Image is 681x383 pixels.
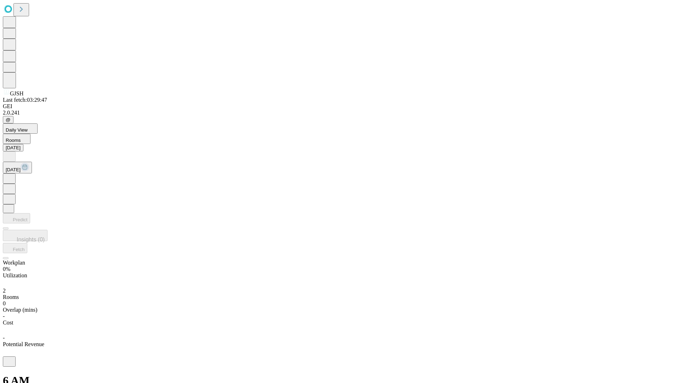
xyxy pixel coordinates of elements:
span: Workplan [3,260,25,266]
span: Utilization [3,272,27,278]
span: Last fetch: 03:29:47 [3,97,47,103]
span: Rooms [3,294,19,300]
button: Daily View [3,123,38,134]
div: 2.0.241 [3,110,678,116]
span: - [3,335,5,341]
span: 0% [3,266,10,272]
span: GJSH [10,90,23,96]
span: Rooms [6,138,21,143]
div: GEI [3,103,678,110]
button: [DATE] [3,162,32,173]
span: Overlap (mins) [3,307,37,313]
span: Daily View [6,127,28,133]
button: Rooms [3,134,31,144]
span: [DATE] [6,167,21,172]
span: 0 [3,300,6,306]
span: @ [6,117,11,122]
span: Potential Revenue [3,341,44,347]
button: Insights (0) [3,230,48,241]
span: Cost [3,320,13,326]
button: @ [3,116,13,123]
button: Fetch [3,243,27,253]
button: Predict [3,213,30,223]
span: Insights (0) [17,237,45,243]
button: [DATE] [3,144,23,151]
span: 2 [3,288,6,294]
span: - [3,313,5,319]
